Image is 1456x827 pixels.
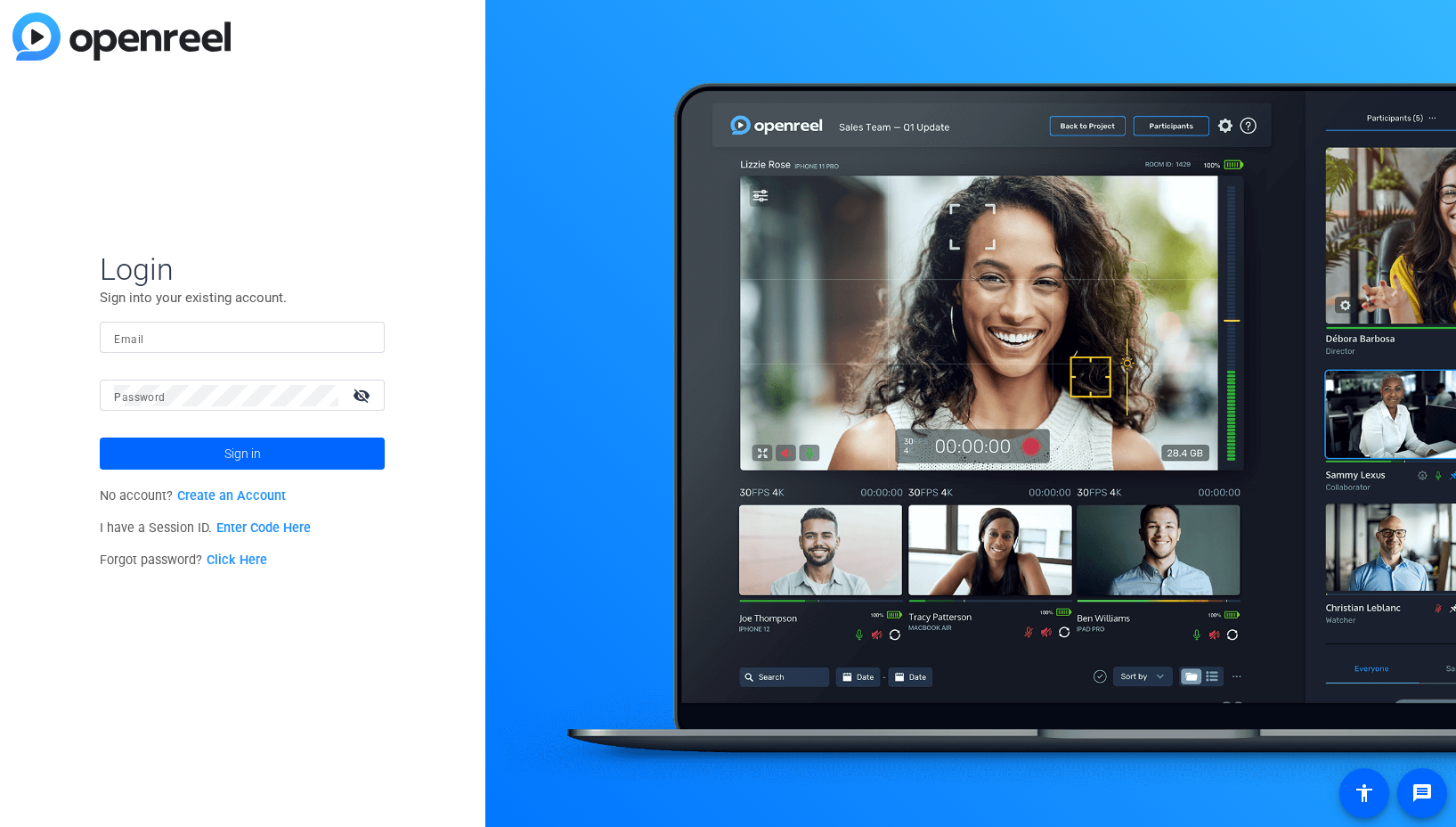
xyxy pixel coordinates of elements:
mat-label: Password [114,391,165,404]
button: Sign in [100,438,385,470]
input: Enter Email Address [114,327,370,348]
span: Forgot password? [100,553,267,568]
p: Sign into your existing account. [100,288,385,307]
span: Sign in [224,431,261,476]
mat-label: Email [114,333,143,346]
span: Login [100,250,385,288]
img: blue-gradient.svg [12,12,231,61]
a: Enter Code Here [216,520,311,536]
a: Create an Account [177,488,286,504]
mat-icon: visibility_off [342,382,385,408]
span: I have a Session ID. [100,520,311,536]
mat-icon: message [1411,782,1433,804]
mat-icon: accessibility [1354,782,1375,804]
a: Click Here [207,553,267,568]
span: No account? [100,488,286,504]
